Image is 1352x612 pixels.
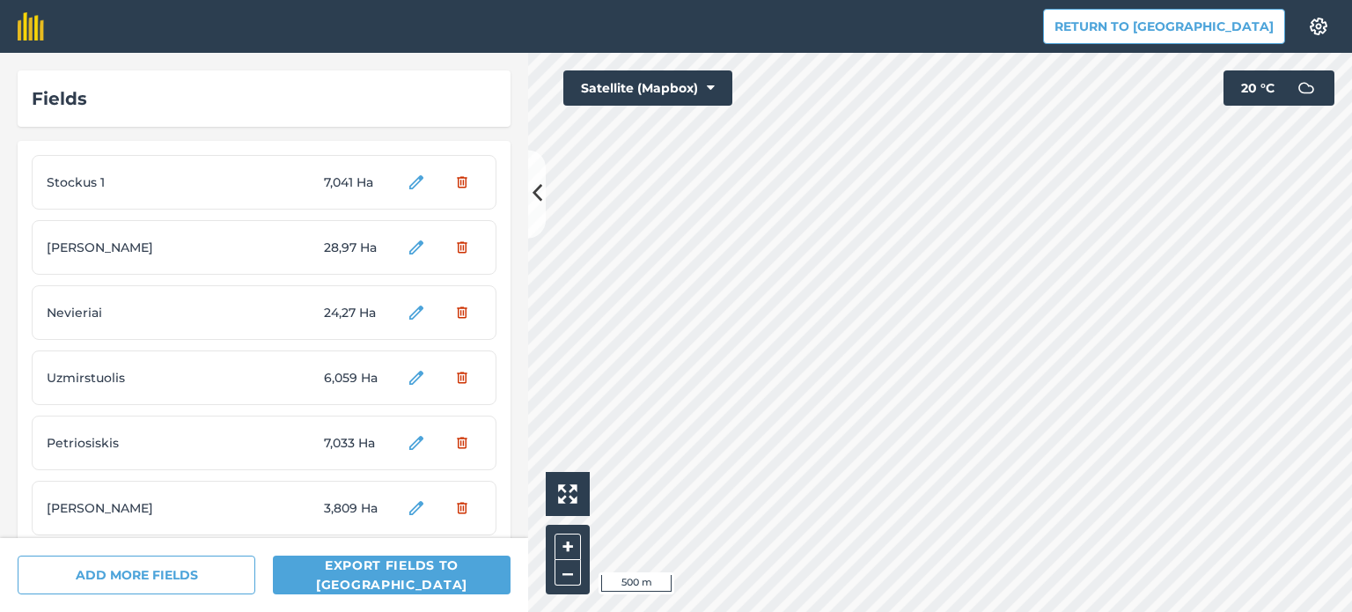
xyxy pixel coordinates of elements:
[273,556,511,594] button: Export fields to [GEOGRAPHIC_DATA]
[47,433,179,453] span: Petriosiskis
[18,556,255,594] button: ADD MORE FIELDS
[324,173,390,192] span: 7,041 Ha
[1289,70,1324,106] img: svg+xml;base64,PD94bWwgdmVyc2lvbj0iMS4wIiBlbmNvZGluZz0idXRmLTgiPz4KPCEtLSBHZW5lcmF0b3I6IEFkb2JlIE...
[324,303,390,322] span: 24,27 Ha
[1223,70,1334,106] button: 20 °C
[324,498,390,518] span: 3,809 Ha
[324,238,390,257] span: 28,97 Ha
[324,368,390,387] span: 6,059 Ha
[555,534,581,560] button: +
[1043,9,1285,44] button: Return to [GEOGRAPHIC_DATA]
[18,12,44,41] img: fieldmargin Logo
[47,498,179,518] span: [PERSON_NAME]
[32,85,496,113] div: Fields
[324,433,390,453] span: 7,033 Ha
[47,368,179,387] span: Uzmirstuolis
[558,484,577,504] img: Four arrows, one pointing top left, one top right, one bottom right and the last bottom left
[47,238,179,257] span: [PERSON_NAME]
[1308,18,1329,35] img: A cog icon
[47,303,179,322] span: Nevieriai
[47,173,179,192] span: Stockus 1
[555,560,581,586] button: –
[1241,70,1275,106] span: 20 ° C
[563,70,732,106] button: Satellite (Mapbox)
